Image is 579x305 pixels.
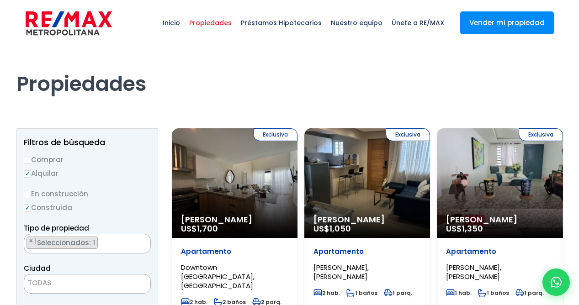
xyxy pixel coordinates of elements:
span: Ciudad [24,263,51,273]
p: Apartamento [181,247,288,256]
span: [PERSON_NAME] [446,215,553,224]
span: US$ [313,223,351,234]
span: 2 hab. [313,289,340,297]
label: Alquilar [24,168,151,179]
span: Downtown [GEOGRAPHIC_DATA], [GEOGRAPHIC_DATA] [181,263,255,290]
span: 1 parq. [384,289,412,297]
input: Alquilar [24,170,31,178]
label: Construida [24,202,151,213]
span: Propiedades [185,9,236,37]
input: Comprar [24,157,31,164]
span: × [29,237,33,245]
span: 1,700 [197,223,218,234]
textarea: Search [24,234,29,254]
span: Préstamos Hipotecarios [236,9,326,37]
span: 1,050 [329,223,351,234]
label: En construcción [24,188,151,200]
span: 1 parq. [515,289,544,297]
span: × [141,237,145,245]
span: [PERSON_NAME], [PERSON_NAME] [313,263,369,281]
span: Exclusiva [386,128,430,141]
span: [PERSON_NAME] [181,215,288,224]
span: [PERSON_NAME], [PERSON_NAME] [446,263,501,281]
h1: Propiedades [16,46,563,96]
span: Exclusiva [519,128,563,141]
span: TODAS [28,278,51,288]
img: remax-metropolitana-logo [26,10,112,37]
li: APARTAMENTO [27,237,98,249]
input: Construida [24,205,31,212]
p: Apartamento [313,247,421,256]
span: 1,350 [462,223,483,234]
span: Únete a RE/MAX [387,9,449,37]
span: [PERSON_NAME] [313,215,421,224]
span: 1 baños [346,289,377,297]
span: US$ [181,223,218,234]
span: TODAS [24,274,151,294]
span: Seleccionados: 1 [36,238,97,247]
h2: Filtros de búsqueda [24,138,151,147]
span: TODAS [24,277,150,289]
span: US$ [446,223,483,234]
a: Vender mi propiedad [460,11,554,34]
button: Remove item [27,237,36,245]
span: Inicio [158,9,185,37]
span: Tipo de propiedad [24,223,89,233]
button: Remove all items [140,237,146,246]
span: Nuestro equipo [326,9,387,37]
input: En construcción [24,191,31,198]
span: 1 baños [478,289,509,297]
p: Apartamento [446,247,553,256]
label: Comprar [24,154,151,165]
span: 1 hab. [446,289,472,297]
span: Exclusiva [253,128,297,141]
